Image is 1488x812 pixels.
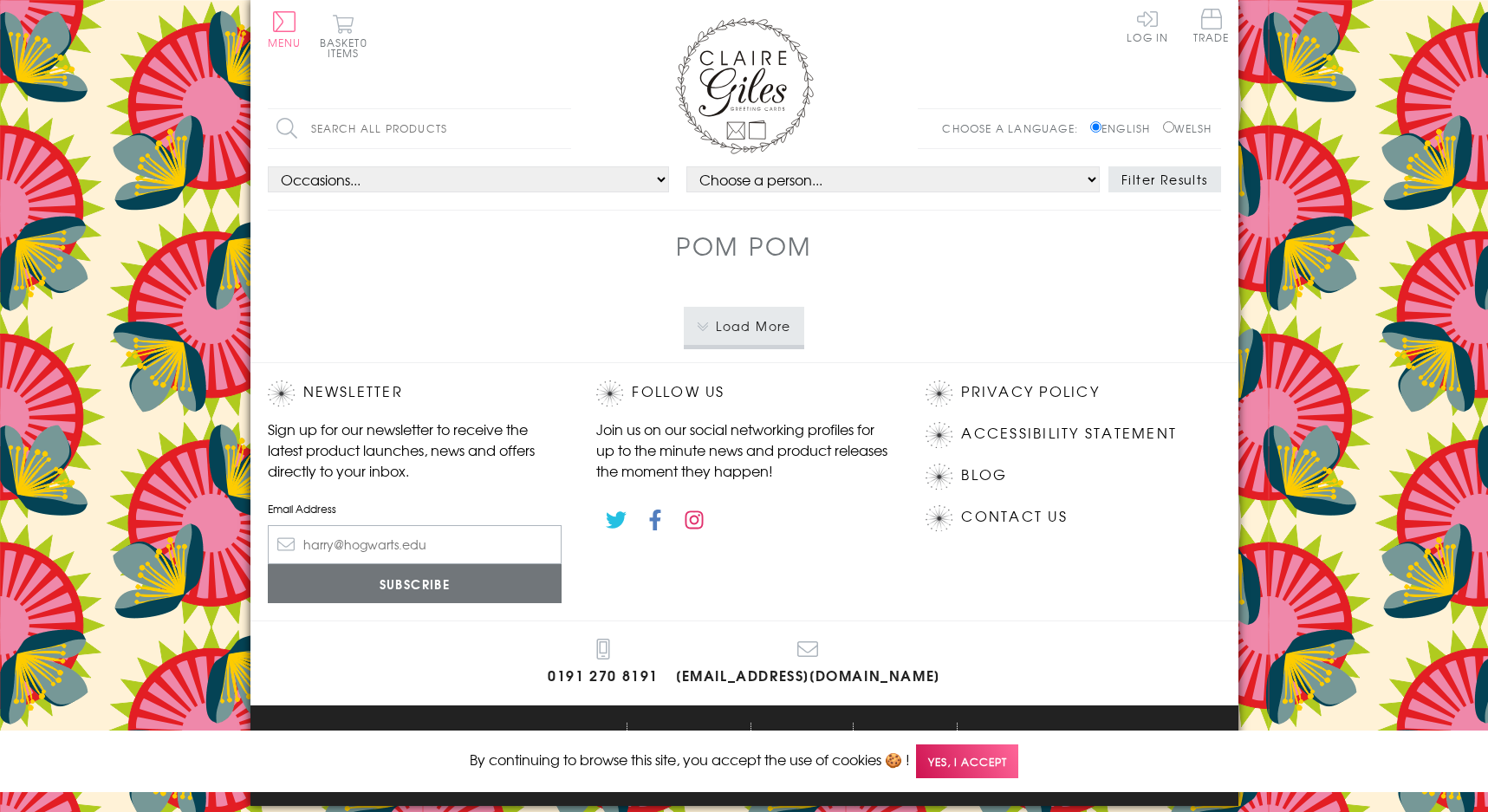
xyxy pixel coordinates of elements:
[1193,9,1230,46] a: Trade
[268,501,562,516] label: Email Address
[1090,121,1101,133] input: English
[268,525,562,564] input: harry@hogwarts.edu
[862,723,948,744] a: Shipping Policy
[966,723,997,744] a: Trade
[596,380,891,406] h2: Follow Us
[268,109,571,148] input: Search all products
[961,422,1177,445] a: Accessibility Statement
[491,723,618,744] a: Ordering Information
[268,11,302,48] button: Menu
[320,14,367,58] button: Basket0 items
[1163,121,1174,133] input: Welsh
[916,744,1018,778] span: Yes, I accept
[1108,166,1221,192] button: Filter Results
[268,380,562,406] h2: Newsletter
[1163,120,1212,136] label: Welsh
[676,639,940,688] a: [EMAIL_ADDRESS][DOMAIN_NAME]
[554,109,571,148] input: Search
[548,639,659,688] a: 0191 270 8191
[760,723,844,744] a: Privacy Policy
[1090,120,1159,136] label: English
[1193,9,1230,42] span: Trade
[268,564,562,603] input: Subscribe
[636,723,742,744] a: Legal Information
[268,419,562,481] p: Sign up for our newsletter to receive the latest product launches, news and offers directly to yo...
[596,419,891,481] p: Join us on our social networking profiles for up to the minute news and product releases the mome...
[684,307,804,345] button: Load More
[961,380,1099,404] a: Privacy Policy
[675,17,814,154] img: Claire Giles Greetings Cards
[961,464,1007,487] a: Blog
[268,35,302,50] span: Menu
[1127,9,1168,42] a: Log In
[942,120,1087,136] p: Choose a language:
[961,505,1067,529] a: Contact Us
[676,228,812,263] h1: Pom Pom
[328,35,367,61] span: 0 items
